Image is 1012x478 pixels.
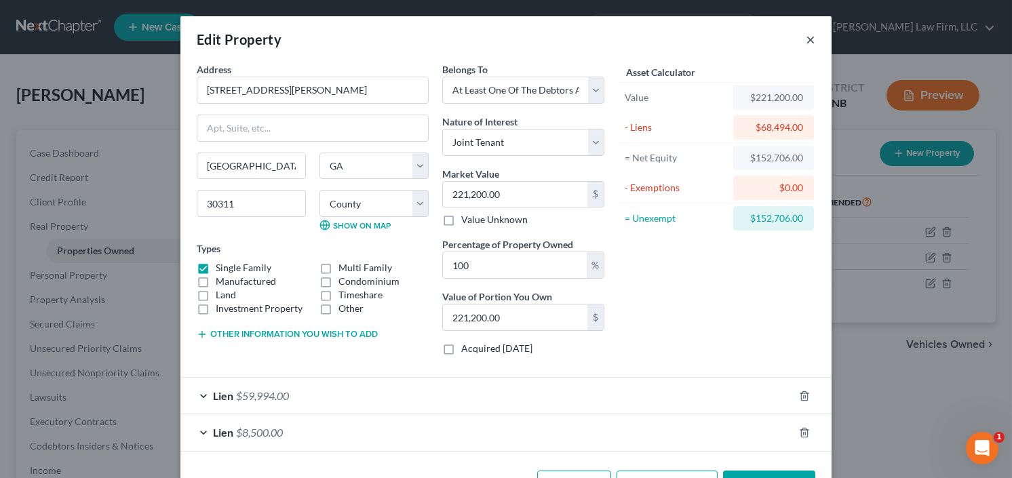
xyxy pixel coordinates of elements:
[744,212,803,225] div: $152,706.00
[216,302,303,315] label: Investment Property
[442,237,573,252] label: Percentage of Property Owned
[626,65,695,79] label: Asset Calculator
[197,115,428,141] input: Apt, Suite, etc...
[442,290,552,304] label: Value of Portion You Own
[625,151,727,165] div: = Net Equity
[443,304,587,330] input: 0.00
[587,252,604,278] div: %
[236,426,283,439] span: $8,500.00
[216,275,276,288] label: Manufactured
[197,241,220,256] label: Types
[197,153,305,179] input: Enter city...
[338,275,400,288] label: Condominium
[197,30,281,49] div: Edit Property
[319,220,391,231] a: Show on Map
[806,31,815,47] button: ×
[197,329,378,340] button: Other information you wish to add
[744,121,803,134] div: $68,494.00
[994,432,1005,443] span: 1
[213,426,233,439] span: Lien
[197,190,306,217] input: Enter zip...
[442,167,499,181] label: Market Value
[625,212,727,225] div: = Unexempt
[461,342,532,355] label: Acquired [DATE]
[338,288,383,302] label: Timeshare
[442,64,488,75] span: Belongs To
[744,181,803,195] div: $0.00
[744,151,803,165] div: $152,706.00
[744,91,803,104] div: $221,200.00
[461,213,528,226] label: Value Unknown
[966,432,998,464] iframe: Intercom live chat
[443,182,587,207] input: 0.00
[625,91,727,104] div: Value
[338,302,364,315] label: Other
[216,288,236,302] label: Land
[587,304,604,330] div: $
[443,252,587,278] input: 0.00
[197,64,231,75] span: Address
[625,121,727,134] div: - Liens
[236,389,289,402] span: $59,994.00
[216,261,271,275] label: Single Family
[213,389,233,402] span: Lien
[442,115,518,129] label: Nature of Interest
[587,182,604,207] div: $
[625,181,727,195] div: - Exemptions
[338,261,392,275] label: Multi Family
[197,77,428,103] input: Enter address...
